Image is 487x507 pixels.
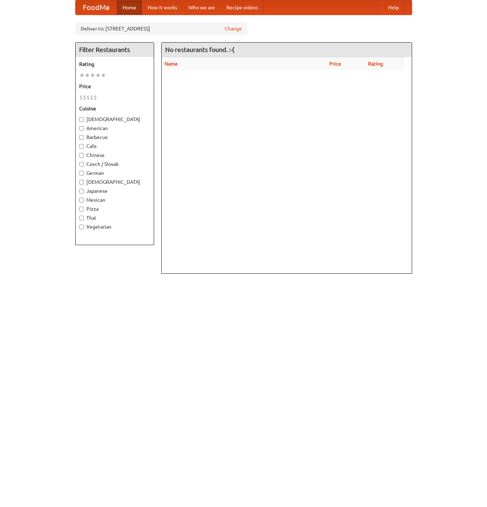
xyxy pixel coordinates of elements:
[79,134,150,141] label: Barbecue
[75,22,247,35] div: Deliver to: [STREET_ADDRESS]
[79,83,150,90] h5: Price
[79,225,84,229] input: Vegetarian
[165,46,234,53] ng-pluralize: No restaurants found. :-(
[79,196,150,204] label: Mexican
[95,71,101,79] li: ★
[79,216,84,220] input: Thai
[90,71,95,79] li: ★
[79,171,84,176] input: German
[382,0,405,15] a: Help
[79,152,150,159] label: Chinese
[79,187,150,195] label: Japanese
[329,61,341,67] a: Price
[79,223,150,230] label: Vegetarian
[79,94,83,101] li: $
[83,94,86,101] li: $
[79,116,150,123] label: [DEMOGRAPHIC_DATA]
[79,135,84,140] input: Barbecue
[117,0,142,15] a: Home
[79,207,84,211] input: Pizza
[79,61,150,68] h5: Rating
[368,61,383,67] a: Rating
[79,214,150,221] label: Thai
[79,71,85,79] li: ★
[76,0,117,15] a: FoodMe
[79,198,84,202] input: Mexican
[79,178,150,186] label: [DEMOGRAPHIC_DATA]
[221,0,264,15] a: Recipe videos
[225,25,242,32] a: Change
[79,144,84,149] input: Cafe
[86,94,90,101] li: $
[79,162,84,167] input: Czech / Slovak
[79,143,150,150] label: Cafe
[85,71,90,79] li: ★
[79,169,150,177] label: German
[79,189,84,193] input: Japanese
[79,126,84,131] input: American
[79,105,150,112] h5: Cuisine
[79,180,84,185] input: [DEMOGRAPHIC_DATA]
[94,94,97,101] li: $
[164,61,178,67] a: Name
[79,153,84,158] input: Chinese
[183,0,221,15] a: Who we are
[79,161,150,168] label: Czech / Slovak
[79,125,150,132] label: American
[76,43,154,57] h4: Filter Restaurants
[79,205,150,212] label: Pizza
[79,117,84,122] input: [DEMOGRAPHIC_DATA]
[142,0,183,15] a: How it works
[101,71,106,79] li: ★
[90,94,94,101] li: $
